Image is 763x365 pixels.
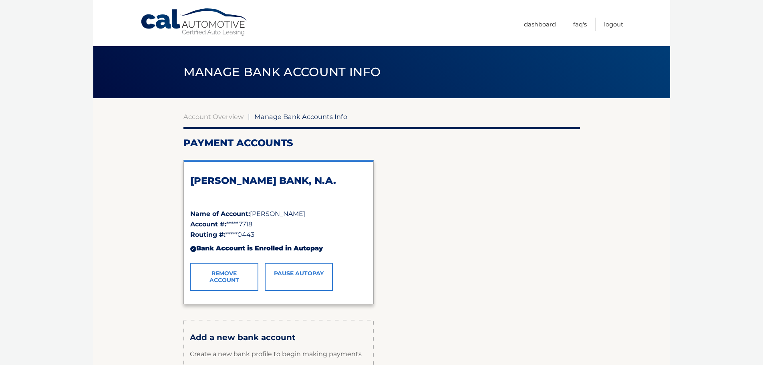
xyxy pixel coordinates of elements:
span: [PERSON_NAME] [250,210,305,218]
strong: Name of Account: [190,210,250,218]
a: Pause AutoPay [265,263,333,291]
div: Bank Account is Enrolled in Autopay [190,240,367,257]
a: Account Overview [183,113,244,121]
a: Dashboard [524,18,556,31]
a: Logout [604,18,623,31]
a: Remove Account [190,263,258,291]
strong: Routing #: [190,231,225,238]
strong: Account #: [190,220,226,228]
span: Manage Bank Account Info [183,65,381,79]
a: FAQ's [573,18,587,31]
span: Manage Bank Accounts Info [254,113,347,121]
span: | [248,113,250,121]
a: Cal Automotive [140,8,248,36]
h2: [PERSON_NAME] BANK, N.A. [190,175,367,187]
h3: Add a new bank account [190,333,367,343]
h2: Payment Accounts [183,137,580,149]
div: ✓ [190,246,196,252]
